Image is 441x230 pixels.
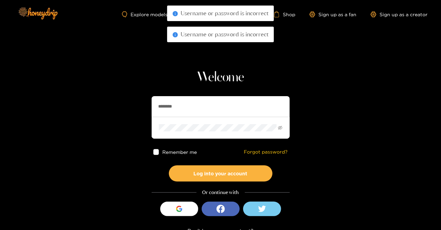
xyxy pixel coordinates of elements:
[274,11,296,17] a: Shop
[309,11,357,17] a: Sign up as a fan
[278,126,282,130] span: eye-invisible
[162,149,197,155] span: Remember me
[152,188,290,196] div: Or continue with
[181,31,268,38] span: Username or password is incorrect
[371,11,428,17] a: Sign up as a creator
[181,10,268,17] span: Username or password is incorrect
[169,165,272,182] button: Log into your account
[244,149,288,155] a: Forgot password?
[122,11,167,17] a: Explore models
[173,11,178,16] span: info-circle
[152,69,290,86] h1: Welcome
[173,32,178,37] span: info-circle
